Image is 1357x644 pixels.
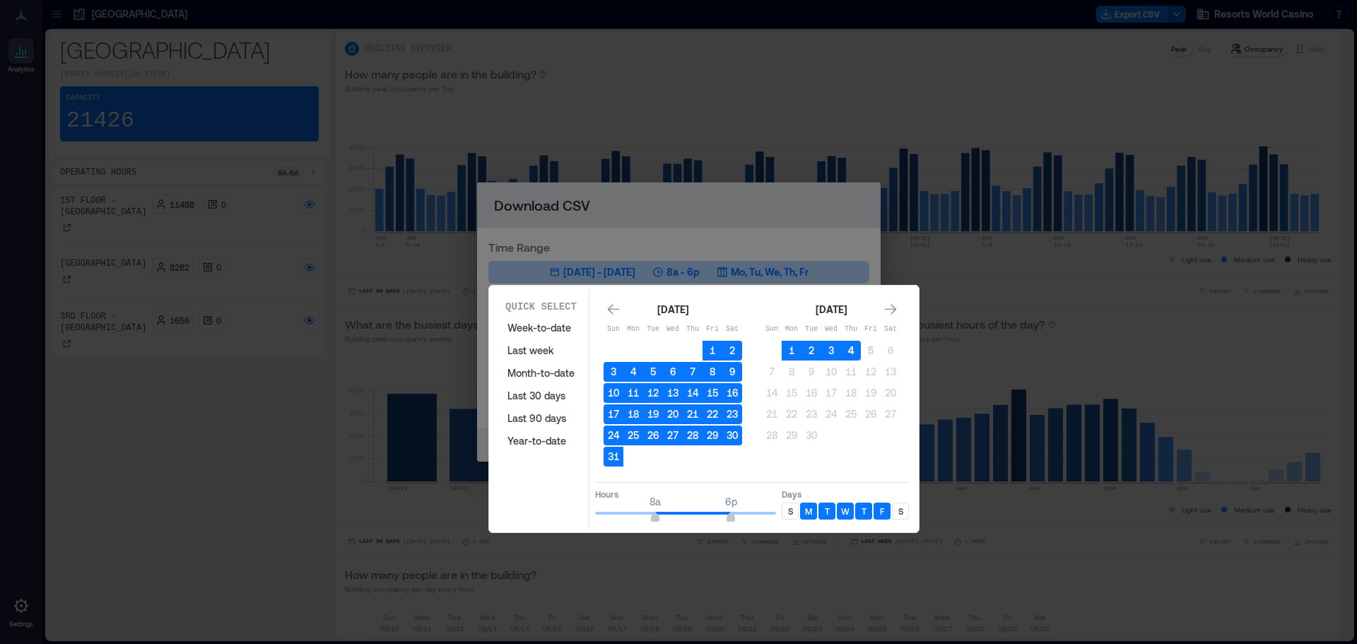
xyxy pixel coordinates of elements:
[881,383,900,403] button: 20
[604,426,623,445] button: 24
[725,496,737,508] span: 6p
[821,383,841,403] button: 17
[801,320,821,339] th: Tuesday
[762,362,782,382] button: 7
[841,320,861,339] th: Thursday
[722,320,742,339] th: Saturday
[811,301,851,318] div: [DATE]
[862,505,867,517] p: T
[623,404,643,424] button: 18
[683,426,703,445] button: 28
[801,426,821,445] button: 30
[604,362,623,382] button: 3
[762,324,782,335] p: Sun
[841,362,861,382] button: 11
[782,426,801,445] button: 29
[703,320,722,339] th: Friday
[499,430,583,452] button: Year-to-date
[722,341,742,361] button: 2
[841,505,850,517] p: W
[663,383,683,403] button: 13
[643,404,663,424] button: 19
[643,320,663,339] th: Tuesday
[841,324,861,335] p: Thu
[703,362,722,382] button: 8
[841,404,861,424] button: 25
[782,362,801,382] button: 8
[703,404,722,424] button: 22
[782,341,801,361] button: 1
[653,301,693,318] div: [DATE]
[801,341,821,361] button: 2
[801,362,821,382] button: 9
[623,324,643,335] p: Mon
[604,447,623,467] button: 31
[663,362,683,382] button: 6
[722,362,742,382] button: 9
[881,362,900,382] button: 13
[881,320,900,339] th: Saturday
[881,324,900,335] p: Sat
[861,341,881,361] button: 5
[499,362,583,385] button: Month-to-date
[861,404,881,424] button: 26
[683,383,703,403] button: 14
[604,300,623,320] button: Go to previous month
[782,320,801,339] th: Monday
[861,324,881,335] p: Fri
[643,324,663,335] p: Tue
[683,324,703,335] p: Thu
[782,383,801,403] button: 15
[881,300,900,320] button: Go to next month
[801,404,821,424] button: 23
[762,426,782,445] button: 28
[841,341,861,361] button: 4
[604,383,623,403] button: 10
[643,426,663,445] button: 26
[861,362,881,382] button: 12
[604,320,623,339] th: Sunday
[788,505,793,517] p: S
[821,341,841,361] button: 3
[683,320,703,339] th: Thursday
[722,426,742,445] button: 30
[663,426,683,445] button: 27
[801,383,821,403] button: 16
[821,320,841,339] th: Wednesday
[881,404,900,424] button: 27
[805,505,812,517] p: M
[643,362,663,382] button: 5
[595,488,776,500] p: Hours
[499,339,583,362] button: Last week
[650,496,661,508] span: 8a
[683,404,703,424] button: 21
[782,488,909,500] p: Days
[861,320,881,339] th: Friday
[821,324,841,335] p: Wed
[722,324,742,335] p: Sat
[801,324,821,335] p: Tue
[782,404,801,424] button: 22
[623,320,643,339] th: Monday
[505,300,577,314] p: Quick Select
[663,324,683,335] p: Wed
[722,383,742,403] button: 16
[841,383,861,403] button: 18
[663,320,683,339] th: Wednesday
[499,407,583,430] button: Last 90 days
[663,404,683,424] button: 20
[643,383,663,403] button: 12
[881,341,900,361] button: 6
[722,404,742,424] button: 23
[821,404,841,424] button: 24
[880,505,884,517] p: F
[861,383,881,403] button: 19
[782,324,801,335] p: Mon
[703,383,722,403] button: 15
[762,320,782,339] th: Sunday
[762,383,782,403] button: 14
[898,505,903,517] p: S
[762,404,782,424] button: 21
[499,385,583,407] button: Last 30 days
[703,341,722,361] button: 1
